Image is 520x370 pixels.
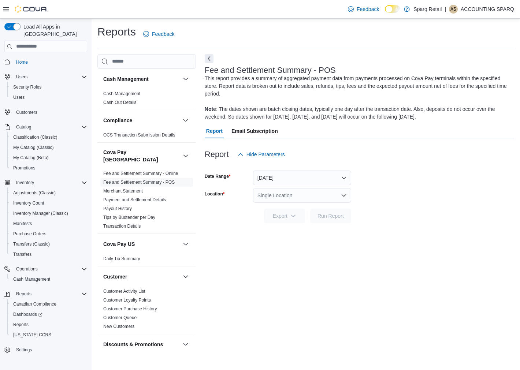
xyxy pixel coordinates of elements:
span: Transfers (Classic) [10,240,87,248]
button: Adjustments (Classic) [7,188,90,198]
span: Home [13,57,87,67]
a: Home [13,58,31,67]
button: [DATE] [253,171,351,185]
span: Customers [13,108,87,117]
span: Manifests [10,219,87,228]
a: Cash Management [103,91,140,96]
span: Customer Loyalty Points [103,297,151,303]
button: Run Report [310,209,351,223]
button: Export [264,209,305,223]
a: Fee and Settlement Summary - POS [103,180,175,185]
span: Washington CCRS [10,330,87,339]
a: Customer Activity List [103,289,145,294]
span: Users [13,94,25,100]
span: My Catalog (Classic) [10,143,87,152]
span: Promotions [13,165,36,171]
a: Dashboards [10,310,45,319]
span: Payment and Settlement Details [103,197,166,203]
span: Customer Purchase History [103,306,157,312]
button: Discounts & Promotions [181,340,190,349]
a: My Catalog (Beta) [10,153,52,162]
span: Daily Tip Summary [103,256,140,262]
button: [US_STATE] CCRS [7,330,90,340]
span: Security Roles [10,83,87,91]
span: Purchase Orders [10,229,87,238]
span: Transfers (Classic) [13,241,50,247]
button: Inventory Manager (Classic) [7,208,90,218]
a: Customer Loyalty Points [103,298,151,303]
div: Cova Pay US [97,254,196,266]
button: Classification (Classic) [7,132,90,142]
span: Cash Management [103,91,140,97]
a: Payout History [103,206,132,211]
span: Transfers [10,250,87,259]
button: Reports [7,319,90,330]
a: Cash Management [10,275,53,284]
button: Inventory [1,177,90,188]
span: Feedback [152,30,174,38]
button: Home [1,57,90,67]
a: [US_STATE] CCRS [10,330,54,339]
span: Canadian Compliance [10,300,87,309]
h3: Discounts & Promotions [103,341,163,348]
a: OCS Transaction Submission Details [103,132,175,138]
span: Home [16,59,28,65]
button: Cova Pay [GEOGRAPHIC_DATA] [181,152,190,160]
span: Cash Management [10,275,87,284]
button: Compliance [103,117,180,124]
button: Reports [13,289,34,298]
span: Merchant Statement [103,188,143,194]
button: Catalog [1,122,90,132]
span: Manifests [13,221,32,227]
button: Customer [181,272,190,281]
a: Manifests [10,219,35,228]
button: Operations [1,264,90,274]
a: Cash Out Details [103,100,137,105]
a: Transaction Details [103,224,141,229]
span: Classification (Classic) [13,134,57,140]
h3: Customer [103,273,127,280]
span: Tips by Budtender per Day [103,214,155,220]
span: Adjustments (Classic) [13,190,56,196]
a: Customers [13,108,40,117]
a: Transfers [10,250,34,259]
button: Users [1,72,90,82]
a: Payment and Settlement Details [103,197,166,202]
input: Dark Mode [385,5,400,13]
div: This report provides a summary of aggregated payment data from payments processed on Cova Pay ter... [205,75,510,121]
h3: Report [205,150,229,159]
span: Report [206,124,223,138]
a: Canadian Compliance [10,300,59,309]
div: Compliance [97,131,196,142]
button: Cash Management [181,75,190,83]
span: My Catalog (Beta) [10,153,87,162]
span: Customers [16,109,37,115]
a: Users [10,93,27,102]
span: Fee and Settlement Summary - Online [103,171,178,176]
button: My Catalog (Classic) [7,142,90,153]
span: Purchase Orders [13,231,47,237]
span: Transfers [13,251,31,257]
button: Customers [1,107,90,117]
span: [US_STATE] CCRS [13,332,51,338]
h3: Cash Management [103,75,149,83]
button: Cova Pay US [103,240,180,248]
div: Customer [97,287,196,334]
span: Reports [13,289,87,298]
h3: Cova Pay US [103,240,135,248]
h3: Compliance [103,117,132,124]
a: Dashboards [7,309,90,319]
button: Transfers (Classic) [7,239,90,249]
a: Reports [10,320,31,329]
span: Inventory Count [10,199,87,208]
p: ACCOUNTING SPARQ [461,5,514,14]
h3: Cova Pay [GEOGRAPHIC_DATA] [103,149,180,163]
button: Cash Management [103,75,180,83]
span: Load All Apps in [GEOGRAPHIC_DATA] [21,23,87,38]
label: Location [205,191,225,197]
a: New Customers [103,324,134,329]
span: Adjustments (Classic) [10,188,87,197]
span: Inventory Count [13,200,44,206]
